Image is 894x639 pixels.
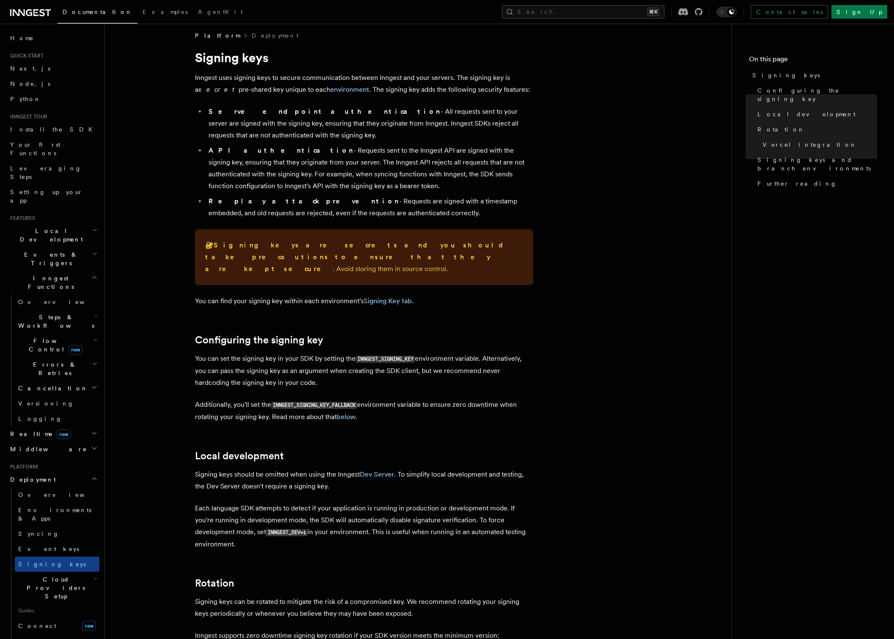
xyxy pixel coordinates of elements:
span: Signing keys [752,71,820,80]
span: Event keys [18,546,79,552]
em: secret [198,85,239,93]
span: Versioning [18,400,74,407]
a: Your first Functions [7,137,99,161]
button: Deployment [7,472,99,487]
span: Environments & Apps [18,507,91,522]
span: Overview [18,491,105,498]
span: Platform [195,31,240,40]
a: Next.js [7,61,99,76]
span: Errors & Retries [15,360,92,377]
span: Features [7,215,35,222]
span: Configuring the signing key [757,86,877,103]
a: Python [7,91,99,107]
span: Logging [18,415,62,422]
button: Toggle dark mode [716,7,737,17]
span: Local Development [7,227,92,244]
span: Connect [18,623,56,629]
a: Sign Up [831,5,887,19]
a: Documentation [58,3,137,24]
a: Rotation [195,577,234,589]
span: Steps & Workflows [15,313,94,330]
button: Events & Triggers [7,247,99,271]
li: - Requests are signed with a timestamp embedded, and old requests are rejected, even if the reque... [206,195,533,219]
span: AgentKit [198,8,243,15]
span: Python [10,96,41,102]
a: Versioning [15,396,99,411]
span: Flow Control [15,337,93,354]
a: Leveraging Steps [7,161,99,184]
a: Signing keys [749,68,877,83]
a: environment [330,85,369,93]
a: Deployment [252,31,299,40]
span: Further reading [757,179,837,188]
span: Your first Functions [10,141,60,156]
a: Signing Key tab [364,297,412,305]
p: 🔐 . Avoid storing them in source control. [205,239,523,275]
strong: Signing keys are secrets and you should take precautions to ensure that they are kept secure [205,241,510,273]
span: Overview [18,299,105,305]
strong: Replay attack prevention [208,197,399,205]
span: Next.js [10,65,50,72]
a: Local development [195,450,284,462]
span: Platform [7,463,38,470]
code: INNGEST_SIGNING_KEY [356,356,415,363]
p: Inngest uses signing keys to secure communication between Inngest and your servers. The signing k... [195,72,533,96]
h1: Signing keys [195,50,533,65]
p: Additionally, you'll set the environment variable to ensure zero downtime when rotating your sign... [195,399,533,423]
a: Signing keys [15,557,99,572]
span: Events & Triggers [7,250,92,267]
button: Cloud Providers Setup [15,572,99,604]
a: Configuring the signing key [754,83,877,107]
li: - Requests sent to the Inngest API are signed with the signing key, ensuring that they originate ... [206,145,533,192]
li: - All requests sent to your server are signed with the signing key, ensuring that they originate ... [206,106,533,141]
button: Local Development [7,223,99,247]
span: Deployment [7,475,56,484]
button: Realtimenew [7,426,99,442]
a: below [337,413,356,421]
span: new [57,430,71,439]
a: Further reading [754,176,877,191]
strong: API authentication [208,146,354,154]
p: Signing keys should be omitted when using the Inngest . To simplify local development and testing... [195,469,533,492]
a: Vercel integration [759,137,877,152]
button: Errors & Retries [15,357,99,381]
span: Signing keys [18,561,86,568]
button: Cancellation [15,381,99,396]
a: Overview [15,294,99,310]
a: AgentKit [193,3,248,23]
span: Cloud Providers Setup [15,575,93,601]
a: Environments & Apps [15,502,99,526]
a: Local development [754,107,877,122]
a: Setting up your app [7,184,99,208]
span: Cancellation [15,384,88,392]
span: new [69,345,82,354]
span: Vercel integration [762,140,857,149]
code: INNGEST_SIGNING_KEY_FALLBACK [271,402,357,409]
span: Middleware [7,445,87,453]
div: Inngest Functions [7,294,99,426]
a: Event keys [15,541,99,557]
span: Home [10,34,34,42]
button: Flow Controlnew [15,333,99,357]
span: Install the SDK [10,126,98,133]
a: Signing keys and branch environments [754,152,877,176]
a: Examples [137,3,193,23]
p: Signing keys can be rotated to mitigate the risk of a compromised key. We recommend rotating your... [195,596,533,620]
a: Configuring the signing key [195,334,323,346]
kbd: ⌘K [647,8,659,16]
span: Quick start [7,52,44,59]
span: Realtime [7,430,71,438]
a: Syncing [15,526,99,541]
span: Inngest tour [7,113,47,120]
h4: On this page [749,54,877,68]
span: Syncing [18,530,59,537]
span: new [82,621,96,631]
button: Search...⌘K [502,5,664,19]
span: Setting up your app [10,189,83,204]
a: Install the SDK [7,122,99,137]
span: Local development [757,110,856,118]
p: You can set the signing key in your SDK by setting the environment variable. Alternatively, you c... [195,353,533,389]
a: Rotation [754,122,877,137]
code: INNGEST_DEV=1 [266,529,307,536]
button: Middleware [7,442,99,457]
